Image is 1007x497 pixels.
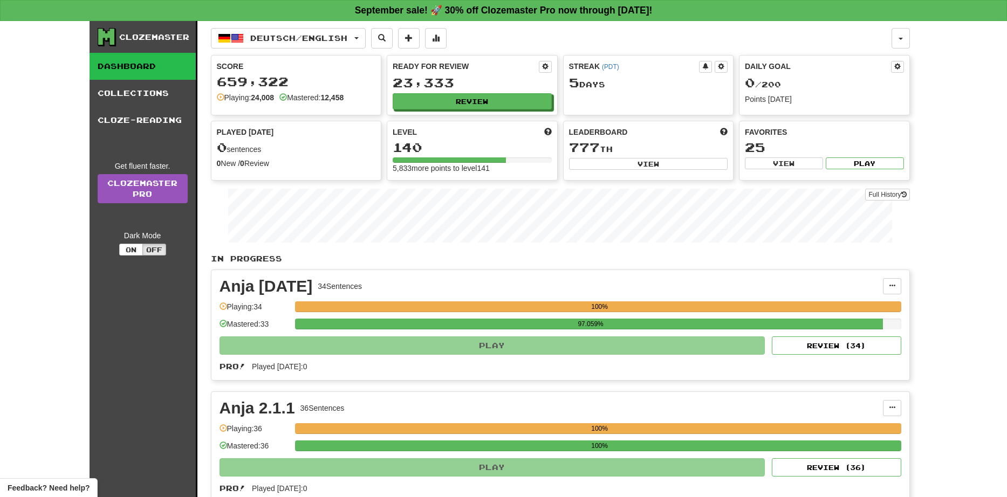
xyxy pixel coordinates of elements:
div: Playing: [217,92,275,103]
div: 659,322 [217,75,376,88]
div: Points [DATE] [745,94,904,105]
div: Playing: 34 [220,301,290,319]
div: New / Review [217,158,376,169]
strong: 0 [240,159,244,168]
p: In Progress [211,253,910,264]
span: Played [DATE]: 0 [252,362,307,371]
button: Play [220,458,765,477]
strong: September sale! 🚀 30% off Clozemaster Pro now through [DATE]! [355,5,653,16]
div: Mastered: 33 [220,319,290,336]
span: Level [393,127,417,137]
div: Playing: 36 [220,423,290,441]
div: 140 [393,141,552,154]
div: Clozemaster [119,32,189,43]
span: 777 [569,140,600,155]
strong: 0 [217,159,221,168]
div: 34 Sentences [318,281,362,292]
div: 100% [298,440,901,451]
strong: 12,458 [320,93,344,102]
button: Add sentence to collection [398,28,420,49]
div: 100% [298,423,901,434]
span: 5 [569,75,579,90]
div: Dark Mode [98,230,188,241]
div: 36 Sentences [300,403,345,413]
div: 23,333 [393,76,552,89]
button: Off [142,244,166,256]
div: 25 [745,141,904,154]
button: Full History [865,189,909,201]
button: Play [826,157,904,169]
span: Played [DATE]: 0 [252,484,307,493]
button: More stats [425,28,447,49]
span: 0 [217,140,227,155]
button: Deutsch/English [211,28,366,49]
div: Daily Goal [745,61,891,73]
button: View [569,158,728,170]
span: This week in points, UTC [720,127,728,137]
div: Mastered: [279,92,344,103]
div: 100% [298,301,901,312]
button: Review (34) [772,336,901,355]
span: 0 [745,75,755,90]
a: Cloze-Reading [90,107,196,134]
span: / 200 [745,80,781,89]
strong: 24,008 [251,93,274,102]
button: Review (36) [772,458,901,477]
div: Ready for Review [393,61,539,72]
div: sentences [217,141,376,155]
div: Score [217,61,376,72]
span: Open feedback widget [8,482,90,493]
div: Anja 2.1.1 [220,400,295,416]
button: Search sentences [371,28,393,49]
button: On [119,244,143,256]
a: (PDT) [602,63,619,71]
div: Day s [569,76,728,90]
div: Mastered: 36 [220,440,290,458]
span: Deutsch / English [250,33,347,43]
a: Collections [90,80,196,107]
div: 5,833 more points to level 141 [393,163,552,174]
button: Review [393,93,552,109]
div: Anja [DATE] [220,278,313,294]
span: Pro! [220,484,245,493]
div: Streak [569,61,700,72]
div: Favorites [745,127,904,137]
span: Score more points to level up [544,127,552,137]
span: Pro! [220,362,245,371]
a: Dashboard [90,53,196,80]
div: 97.059% [298,319,883,329]
div: Get fluent faster. [98,161,188,171]
span: Played [DATE] [217,127,274,137]
a: ClozemasterPro [98,174,188,203]
button: Play [220,336,765,355]
button: View [745,157,823,169]
span: Leaderboard [569,127,628,137]
div: th [569,141,728,155]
